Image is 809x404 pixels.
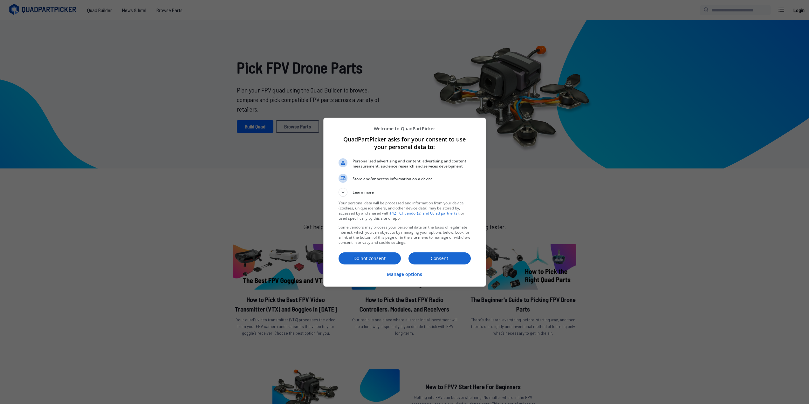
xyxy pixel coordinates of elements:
[387,271,422,277] p: Manage options
[387,268,422,281] button: Manage options
[353,159,471,169] span: Personalised advertising and content, advertising and content measurement, audience research and ...
[339,135,471,151] h1: QuadPartPicker asks for your consent to use your personal data to:
[408,255,471,262] p: Consent
[339,188,471,197] button: Learn more
[353,176,471,181] span: Store and/or access information on a device
[339,126,471,132] p: Welcome to QuadPartPicker
[323,118,486,287] div: QuadPartPicker asks for your consent to use your personal data to:
[339,255,401,262] p: Do not consent
[389,210,459,216] a: 142 TCF vendor(s) and 68 ad partner(s)
[339,225,471,245] p: Some vendors may process your personal data on the basis of legitimate interest, which you can ob...
[353,189,374,197] span: Learn more
[339,201,471,221] p: Your personal data will be processed and information from your device (cookies, unique identifier...
[408,252,471,264] button: Consent
[339,252,401,264] button: Do not consent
